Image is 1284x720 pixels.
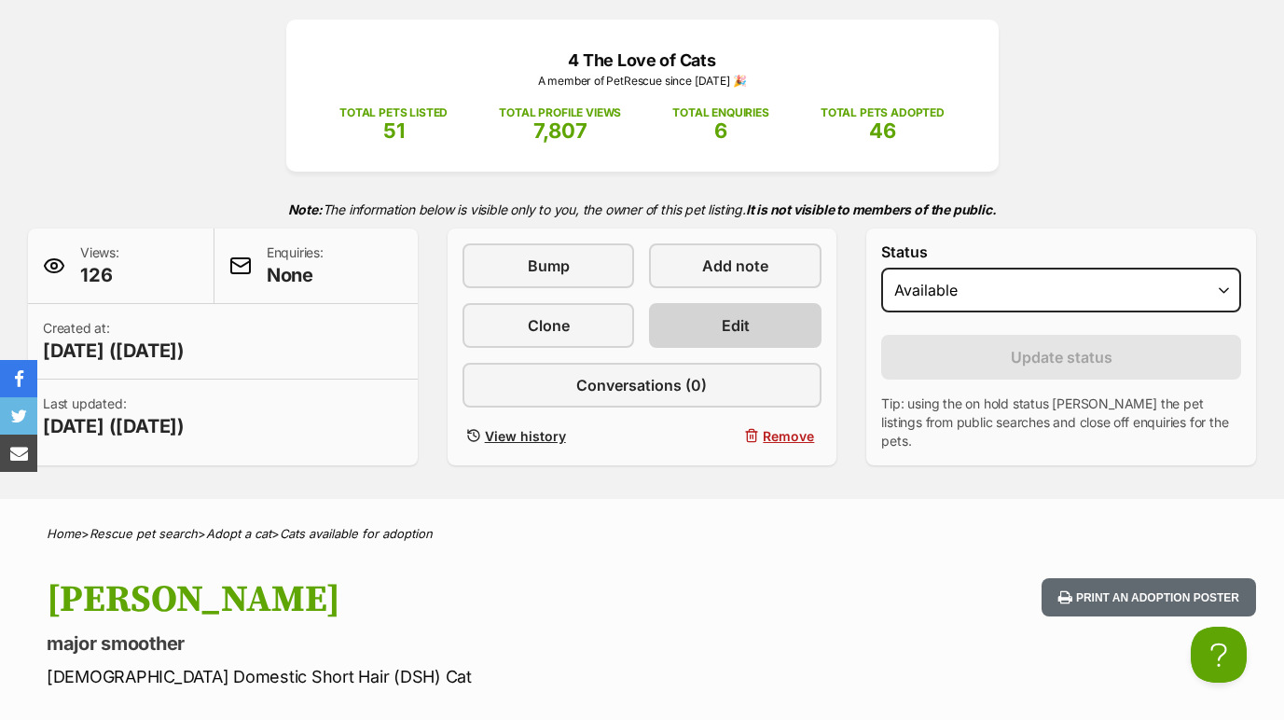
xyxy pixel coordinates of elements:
[649,422,821,450] button: Remove
[881,395,1241,450] p: Tip: using the on hold status [PERSON_NAME] the pet listings from public searches and close off e...
[821,104,945,121] p: TOTAL PETS ADOPTED
[1191,627,1247,683] iframe: Help Scout Beacon - Open
[47,664,783,689] p: [DEMOGRAPHIC_DATA] Domestic Short Hair (DSH) Cat
[869,118,896,143] span: 46
[649,243,821,288] a: Add note
[288,201,323,217] strong: Note:
[499,104,621,121] p: TOTAL PROFILE VIEWS
[649,303,821,348] a: Edit
[28,190,1256,228] p: The information below is visible only to you, the owner of this pet listing.
[576,374,707,396] span: Conversations (0)
[314,73,971,90] p: A member of PetRescue since [DATE] 🎉
[485,426,566,446] span: View history
[43,413,185,439] span: [DATE] ([DATE])
[672,104,768,121] p: TOTAL ENQUIRIES
[43,319,185,364] p: Created at:
[80,243,119,288] p: Views:
[463,363,822,408] a: Conversations (0)
[533,118,587,143] span: 7,807
[339,104,448,121] p: TOTAL PETS LISTED
[881,243,1241,260] label: Status
[1011,346,1112,368] span: Update status
[47,526,81,541] a: Home
[528,314,570,337] span: Clone
[47,578,783,621] h1: [PERSON_NAME]
[463,303,635,348] a: Clone
[80,262,119,288] span: 126
[881,335,1241,380] button: Update status
[763,426,814,446] span: Remove
[1042,578,1256,616] button: Print an adoption poster
[383,118,405,143] span: 51
[746,201,997,217] strong: It is not visible to members of the public.
[43,338,185,364] span: [DATE] ([DATE])
[702,255,768,277] span: Add note
[722,314,750,337] span: Edit
[280,526,433,541] a: Cats available for adoption
[43,395,185,439] p: Last updated:
[463,243,635,288] a: Bump
[314,48,971,73] p: 4 The Love of Cats
[714,118,727,143] span: 6
[47,630,783,657] p: major smoother
[267,262,324,288] span: None
[206,526,271,541] a: Adopt a cat
[463,422,635,450] a: View history
[90,526,198,541] a: Rescue pet search
[528,255,570,277] span: Bump
[267,243,324,288] p: Enquiries:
